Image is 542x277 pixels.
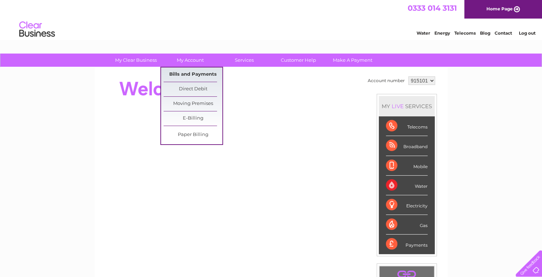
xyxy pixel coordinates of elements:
a: My Account [161,54,220,67]
a: Water [417,30,430,36]
div: Broadband [386,136,428,156]
a: E-Billing [164,111,222,126]
a: 0333 014 3131 [408,4,457,12]
a: My Clear Business [107,54,165,67]
a: Telecoms [454,30,476,36]
a: Energy [434,30,450,36]
div: Clear Business is a trading name of Verastar Limited (registered in [GEOGRAPHIC_DATA] No. 3667643... [103,4,440,35]
img: logo.png [19,19,55,40]
div: Electricity [386,195,428,215]
a: Direct Debit [164,82,222,96]
a: Paper Billing [164,128,222,142]
a: Contact [495,30,512,36]
div: LIVE [390,103,405,110]
a: Services [215,54,274,67]
a: Customer Help [269,54,328,67]
div: Gas [386,215,428,235]
a: Moving Premises [164,97,222,111]
div: Mobile [386,156,428,176]
a: Bills and Payments [164,67,222,82]
div: Payments [386,235,428,254]
a: Make A Payment [323,54,382,67]
td: Account number [366,75,407,87]
div: Water [386,176,428,195]
a: Blog [480,30,490,36]
a: Log out [518,30,535,36]
div: Telecoms [386,116,428,136]
div: MY SERVICES [379,96,435,116]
